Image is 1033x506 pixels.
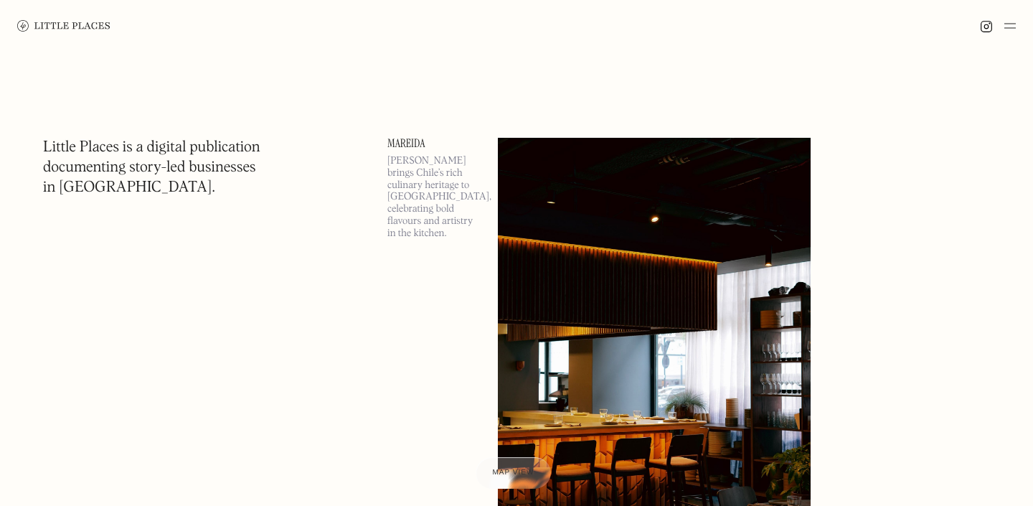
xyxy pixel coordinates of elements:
h1: Little Places is a digital publication documenting story-led businesses in [GEOGRAPHIC_DATA]. [43,138,260,198]
span: Map view [493,469,534,477]
p: [PERSON_NAME] brings Chile’s rich culinary heritage to [GEOGRAPHIC_DATA], celebrating bold flavou... [387,155,481,240]
a: Mareida [387,138,481,149]
a: Map view [476,457,552,489]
